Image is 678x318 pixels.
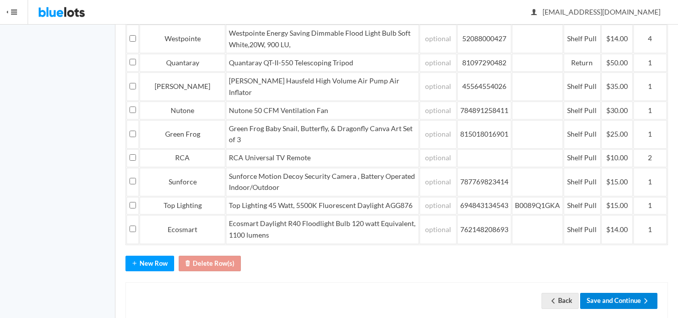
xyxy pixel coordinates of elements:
td: Nutone 50 CFM Ventilation Fan [226,101,419,120]
td: $30.00 [601,101,633,120]
td: $15.00 [601,168,633,196]
td: Return [564,54,601,72]
span: [EMAIL_ADDRESS][DOMAIN_NAME] [531,8,660,16]
td: Sunforce Motion Decoy Security Camera , Battery Operated Indoor/Outdoor [226,168,419,196]
td: 1 [633,54,667,72]
td: $10.00 [601,149,633,167]
ion-icon: add [129,259,140,269]
td: 1 [633,168,667,196]
td: Sunforce [140,168,225,196]
ion-icon: arrow back [548,297,558,306]
td: 1 [633,101,667,120]
td: $14.00 [601,25,633,53]
a: arrow backBack [541,293,579,308]
td: Westpointe [140,25,225,53]
td: $14.00 [601,215,633,244]
td: Top Lighting [140,197,225,215]
td: $25.00 [601,120,633,149]
td: Shelf Pull [564,215,601,244]
td: 52088000427 [457,25,511,53]
td: 815018016901 [457,120,511,149]
td: Shelf Pull [564,72,601,101]
td: B0089Q1GKA [512,197,563,215]
td: Ecosmart [140,215,225,244]
td: 787769823414 [457,168,511,196]
td: 1 [633,215,667,244]
td: 762148208693 [457,215,511,244]
td: Westpointe Energy Saving Dimmable Flood Light Bulb Soft White,20W, 900 LU, [226,25,419,53]
td: Shelf Pull [564,25,601,53]
td: 1 [633,120,667,149]
ion-icon: person [529,8,539,18]
td: 2 [633,149,667,167]
td: Ecosmart Daylight R40 Floodlight Bulb 120 watt Equivalent, 1100 lumens [226,215,419,244]
button: trashDelete Row(s) [179,256,241,271]
td: 4 [633,25,667,53]
td: Nutone [140,101,225,120]
td: Top Lighting 45 Watt, 5500K Fluorescent Daylight AGG876 [226,197,419,215]
td: Shelf Pull [564,120,601,149]
td: 1 [633,197,667,215]
td: 45564554026 [457,72,511,101]
td: 1 [633,72,667,101]
td: Green Frog [140,120,225,149]
ion-icon: trash [183,259,193,269]
td: Quantaray [140,54,225,72]
button: Save and Continuearrow forward [580,293,657,308]
td: 81097290482 [457,54,511,72]
td: Green Frog Baby Snail, Butterfly, & Dragonfly Canva Art Set of 3 [226,120,419,149]
td: Shelf Pull [564,168,601,196]
button: addNew Row [125,256,174,271]
td: RCA [140,149,225,167]
td: Shelf Pull [564,101,601,120]
td: Shelf Pull [564,149,601,167]
td: 784891258411 [457,101,511,120]
td: $35.00 [601,72,633,101]
td: Quantaray QT-II-550 Telescoping Tripod [226,54,419,72]
td: $50.00 [601,54,633,72]
td: [PERSON_NAME] Hausfeld High Volume Air Pump Air Inflator [226,72,419,101]
td: $15.00 [601,197,633,215]
td: RCA Universal TV Remote [226,149,419,167]
ion-icon: arrow forward [641,297,651,306]
td: Shelf Pull [564,197,601,215]
td: 694843134543 [457,197,511,215]
td: [PERSON_NAME] [140,72,225,101]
